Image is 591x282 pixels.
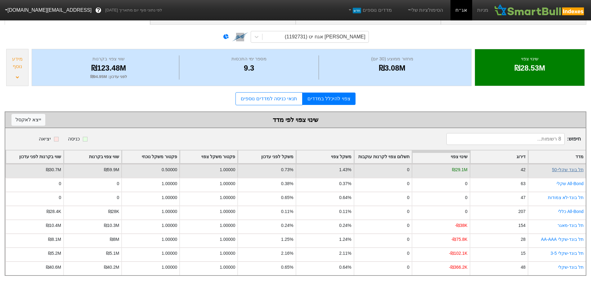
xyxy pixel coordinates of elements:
[345,4,394,16] a: מדדים נוספיםחדש
[281,236,293,243] div: 1.25%
[181,63,317,74] div: 9.3
[354,150,412,163] div: Toggle SortBy
[235,92,302,105] a: תנאי כניסה למדדים נוספים
[105,7,162,13] span: לפי נתוני סוף יום מתאריך [DATE]
[162,208,177,215] div: 1.00000
[110,236,119,243] div: ₪8M
[281,180,293,187] div: 0.38%
[285,33,365,41] div: [PERSON_NAME] אגח יט (1192731)
[104,264,119,271] div: ₪40.2M
[465,194,468,201] div: 0
[117,194,119,201] div: 0
[48,236,61,243] div: ₪8.1M
[11,115,580,124] div: שינוי צפוי לפי מדד
[162,236,177,243] div: 1.00000
[528,150,586,163] div: Toggle SortBy
[220,167,235,173] div: 1.00000
[40,74,177,80] div: לפני עדכון : ₪94.95M
[162,250,177,257] div: 1.00000
[449,264,468,271] div: -₪366.2K
[122,150,179,163] div: Toggle SortBy
[483,55,577,63] div: שינוי צפוי
[339,264,351,271] div: 0.64%
[551,251,584,256] a: תל בונד-שקלי 3-5
[465,180,468,187] div: 0
[407,167,410,173] div: 0
[407,264,410,271] div: 0
[64,150,121,163] div: Toggle SortBy
[40,63,177,74] div: ₪123.48M
[521,236,525,243] div: 28
[180,150,237,163] div: Toggle SortBy
[281,167,293,173] div: 0.73%
[339,194,351,201] div: 0.64%
[407,194,410,201] div: 0
[220,250,235,257] div: 1.00000
[548,195,584,200] a: תל בונד-לא צמודות
[407,180,410,187] div: 0
[220,264,235,271] div: 1.00000
[104,167,119,173] div: ₪59.9M
[40,55,177,63] div: שווי צפוי בקרנות
[339,236,351,243] div: 1.24%
[558,265,584,270] a: תל בונד-שקלי
[557,223,584,228] a: תל בונד-מאגר
[412,150,470,163] div: Toggle SortBy
[220,194,235,201] div: 1.00000
[407,250,410,257] div: 0
[220,236,235,243] div: 1.00000
[353,8,361,13] span: חדש
[552,167,584,172] a: תל בונד שקלי-50
[6,150,63,163] div: Toggle SortBy
[470,150,528,163] div: Toggle SortBy
[46,264,61,271] div: ₪40.6M
[181,55,317,63] div: מספר ימי התכסות
[483,63,577,74] div: ₪28.53M
[162,180,177,187] div: 1.00000
[59,194,61,201] div: 0
[162,167,177,173] div: 0.50000
[108,208,119,215] div: ₪28K
[452,167,468,173] div: ₪29.1M
[104,222,119,229] div: ₪10.3M
[407,236,410,243] div: 0
[296,150,354,163] div: Toggle SortBy
[521,264,525,271] div: 48
[407,208,410,215] div: 0
[11,114,45,126] button: ייצא לאקסל
[59,180,61,187] div: 0
[162,194,177,201] div: 1.00000
[281,264,293,271] div: 0.65%
[449,250,468,257] div: -₪102.1K
[446,133,565,145] input: 8 רשומות...
[493,4,586,16] img: SmartBull
[320,63,463,74] div: ₪3.08M
[518,222,526,229] div: 154
[281,208,293,215] div: 0.11%
[281,250,293,257] div: 2.16%
[557,181,584,186] a: All-Bond שקלי
[46,222,61,229] div: ₪10.4M
[302,93,356,105] a: צפוי להיכלל במדדים
[232,29,248,45] img: tase link
[518,208,526,215] div: 207
[48,250,61,257] div: ₪5.2M
[339,180,351,187] div: 0.37%
[162,222,177,229] div: 1.00000
[220,222,235,229] div: 1.00000
[339,208,351,215] div: 0.11%
[521,194,525,201] div: 47
[220,180,235,187] div: 1.00000
[68,135,80,143] div: כניסה
[339,222,351,229] div: 0.24%
[117,180,119,187] div: 0
[97,6,100,15] span: ?
[339,167,351,173] div: 1.43%
[8,55,27,70] div: מידע נוסף
[162,264,177,271] div: 1.00000
[451,236,468,243] div: -₪75.8K
[220,208,235,215] div: 1.00000
[407,222,410,229] div: 0
[455,222,467,229] div: -₪38K
[541,237,584,242] a: תל בונד-שקלי AA-AAA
